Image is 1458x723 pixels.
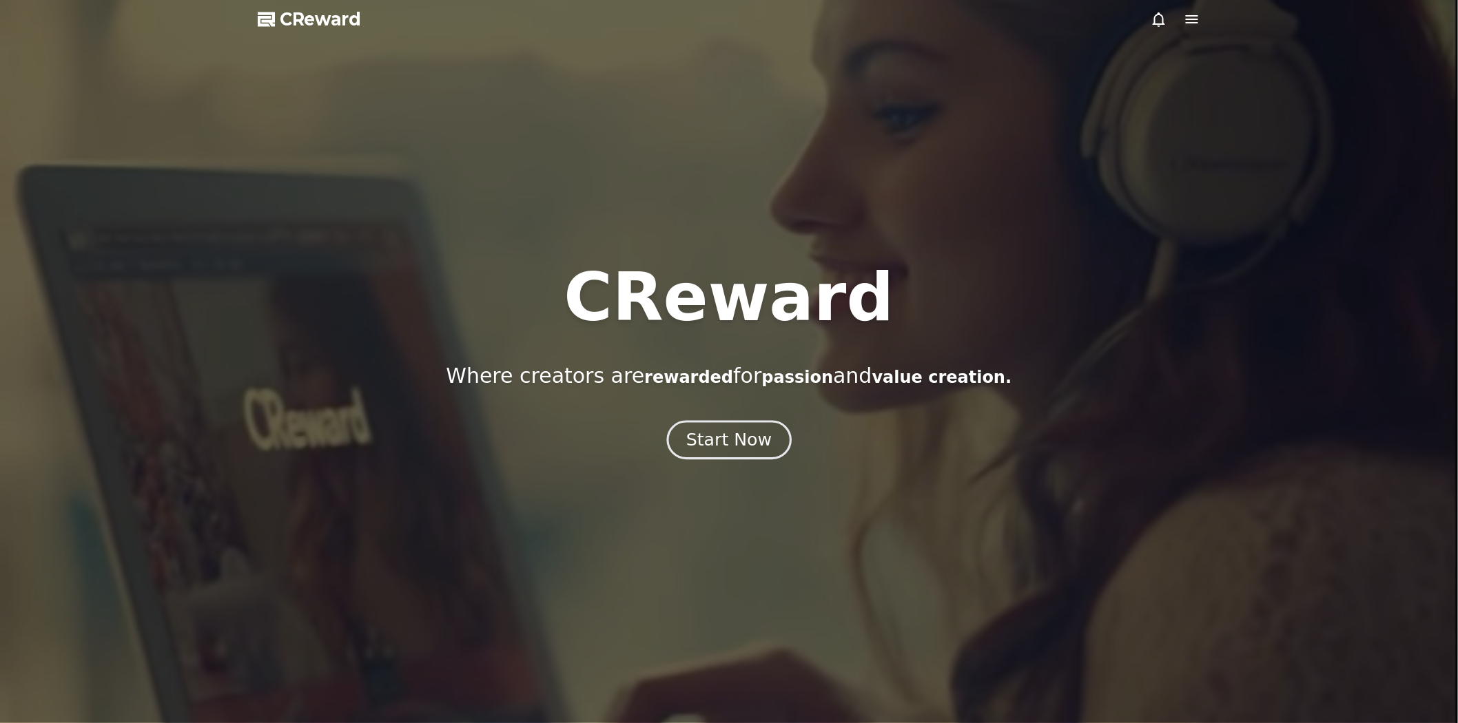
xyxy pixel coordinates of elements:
[762,368,834,387] span: passion
[280,8,361,30] span: CReward
[872,368,1012,387] span: value creation.
[644,368,733,387] span: rewarded
[666,421,791,460] button: Start Now
[564,264,894,331] h1: CReward
[670,435,789,448] a: Start Now
[686,428,772,452] div: Start Now
[446,364,1012,388] p: Where creators are for and
[258,8,361,30] a: CReward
